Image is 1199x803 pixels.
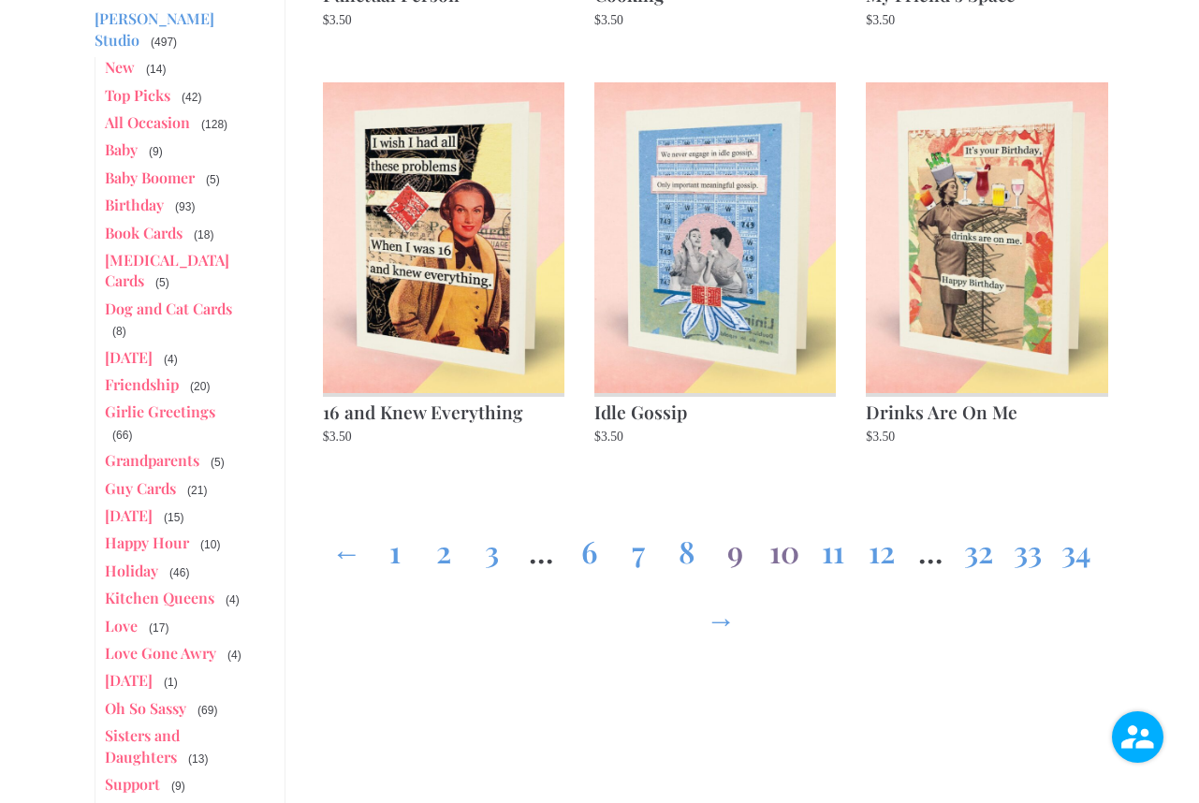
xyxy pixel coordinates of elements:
[105,112,190,132] a: All Occasion
[105,698,186,718] a: Oh So Sassy
[105,347,153,367] a: [DATE]
[331,514,361,581] a: ←
[623,514,653,581] a: Page 7
[477,514,507,581] a: Page 3
[105,588,214,607] a: Kitchen Queens
[224,591,241,608] span: (4)
[169,778,187,795] span: (9)
[105,561,158,580] a: Holiday
[226,647,243,664] span: (4)
[105,299,232,318] a: Dog and Cat Cards
[915,514,945,581] span: …
[110,427,134,444] span: (66)
[149,34,179,51] span: (497)
[594,13,623,27] bdi: 3.50
[105,478,176,498] a: Guy Cards
[323,13,352,27] bdi: 3.50
[1013,514,1043,581] a: Page 33
[162,509,185,526] span: (15)
[188,378,212,395] span: (20)
[162,351,180,368] span: (4)
[594,430,601,444] span: $
[866,430,895,444] bdi: 3.50
[105,401,215,421] a: Girlie Greetings
[173,198,197,215] span: (93)
[105,195,164,214] a: Birthday
[95,8,214,49] a: [PERSON_NAME] Studio
[594,393,836,427] h2: Idle Gossip
[105,139,138,159] a: Baby
[429,514,459,581] a: Page 2
[105,250,229,290] a: [MEDICAL_DATA] Cards
[323,393,564,427] h2: 16 and Knew Everything
[105,223,183,242] a: Book Cards
[105,85,170,105] a: Top Picks
[866,13,872,27] span: $
[105,450,199,470] a: Grandparents
[866,13,895,27] bdi: 3.50
[105,643,216,663] a: Love Gone Awry
[105,725,180,766] a: Sisters and Daughters
[154,274,171,291] span: (5)
[144,61,168,78] span: (14)
[594,430,623,444] bdi: 3.50
[1061,514,1091,581] a: Page 34
[192,226,215,243] span: (18)
[575,514,605,581] a: Page 6
[209,454,227,471] span: (5)
[185,482,209,499] span: (21)
[866,82,1107,393] img: Drinks Are On Me
[147,143,165,160] span: (9)
[105,505,153,525] a: [DATE]
[323,82,564,448] a: 16 and Knew Everything $3.50
[147,620,170,636] span: (17)
[105,533,189,552] a: Happy Hour
[594,82,836,393] img: Idle Gossip
[672,514,702,581] a: Page 8
[866,393,1107,427] h2: Drinks Are On Me
[105,374,179,394] a: Friendship
[168,564,191,581] span: (46)
[105,168,195,187] a: Baby Boomer
[323,430,352,444] bdi: 3.50
[721,514,751,581] span: Page 9
[199,116,229,133] span: (128)
[105,616,138,635] a: Love
[594,82,836,448] a: Idle Gossip $3.50
[818,514,848,581] a: Page 11
[526,514,556,581] span: …
[706,581,736,649] a: →
[180,89,203,106] span: (42)
[1112,711,1163,763] img: user.png
[867,514,897,581] a: Page 12
[196,702,219,719] span: (69)
[105,670,153,690] a: [DATE]
[323,82,564,393] img: 16 and Knew Everything
[769,514,799,581] a: Page 10
[105,57,135,77] a: New
[866,82,1107,448] a: Drinks Are On Me $3.50
[964,514,994,581] a: Page 32
[204,171,222,188] span: (5)
[186,751,210,767] span: (13)
[323,514,1109,649] nav: Product Pagination
[866,430,872,444] span: $
[198,536,222,553] span: (10)
[594,13,601,27] span: $
[162,674,180,691] span: (1)
[110,323,128,340] span: (8)
[323,430,329,444] span: $
[323,13,329,27] span: $
[380,514,410,581] a: Page 1
[105,774,160,794] a: Support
